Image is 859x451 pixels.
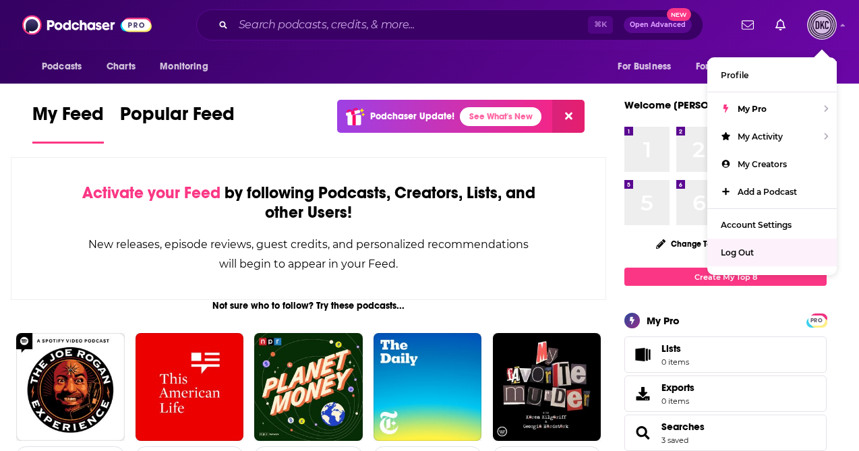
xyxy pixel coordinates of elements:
[79,235,538,274] div: New releases, episode reviews, guest credits, and personalized recommendations will begin to appe...
[661,421,705,433] a: Searches
[667,8,691,21] span: New
[721,220,792,230] span: Account Settings
[79,183,538,222] div: by following Podcasts, Creators, Lists, and other Users!
[808,315,825,325] a: PRO
[770,13,791,36] a: Show notifications dropdown
[160,57,208,76] span: Monitoring
[32,102,104,133] span: My Feed
[150,54,225,80] button: open menu
[661,435,688,445] a: 3 saved
[648,235,732,252] button: Change Top 8
[661,396,694,406] span: 0 items
[618,57,671,76] span: For Business
[233,14,588,36] input: Search podcasts, credits, & more...
[661,382,694,394] span: Exports
[624,268,827,286] a: Create My Top 8
[11,300,606,311] div: Not sure who to follow? Try these podcasts...
[32,54,99,80] button: open menu
[629,345,656,364] span: Lists
[738,131,783,142] span: My Activity
[736,13,759,36] a: Show notifications dropdown
[107,57,136,76] span: Charts
[588,16,613,34] span: ⌘ K
[661,342,689,355] span: Lists
[661,342,681,355] span: Lists
[120,102,235,144] a: Popular Feed
[629,384,656,403] span: Exports
[687,54,780,80] button: open menu
[661,357,689,367] span: 0 items
[696,57,761,76] span: For Podcasters
[624,415,827,451] span: Searches
[647,314,680,327] div: My Pro
[807,10,837,40] button: Show profile menu
[624,375,827,412] a: Exports
[374,333,482,442] img: The Daily
[707,57,837,275] ul: Show profile menu
[808,315,825,326] span: PRO
[738,187,797,197] span: Add a Podcast
[460,107,541,126] a: See What's New
[370,111,454,122] p: Podchaser Update!
[608,54,688,80] button: open menu
[738,159,787,169] span: My Creators
[120,102,235,133] span: Popular Feed
[721,70,748,80] span: Profile
[629,423,656,442] a: Searches
[707,61,837,89] a: Profile
[630,22,686,28] span: Open Advanced
[777,54,827,80] button: open menu
[254,333,363,442] img: Planet Money
[807,10,837,40] img: User Profile
[82,183,220,203] span: Activate your Feed
[624,98,758,111] a: Welcome [PERSON_NAME]!
[707,150,837,178] a: My Creators
[16,333,125,442] img: The Joe Rogan Experience
[807,10,837,40] span: Logged in as DKCMediatech
[196,9,703,40] div: Search podcasts, credits, & more...
[624,336,827,373] a: Lists
[707,178,837,206] a: Add a Podcast
[707,211,837,239] a: Account Settings
[22,12,152,38] img: Podchaser - Follow, Share and Rate Podcasts
[136,333,244,442] img: This American Life
[721,247,754,258] span: Log Out
[624,17,692,33] button: Open AdvancedNew
[98,54,144,80] a: Charts
[738,104,767,114] span: My Pro
[32,102,104,144] a: My Feed
[493,333,601,442] img: My Favorite Murder with Karen Kilgariff and Georgia Hardstark
[42,57,82,76] span: Podcasts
